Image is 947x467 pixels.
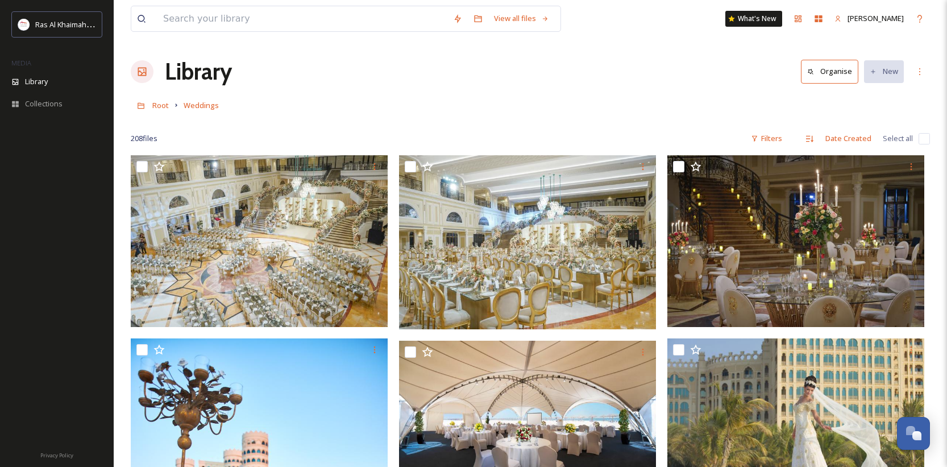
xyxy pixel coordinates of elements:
[131,133,157,144] span: 208 file s
[40,452,73,459] span: Privacy Policy
[897,417,930,450] button: Open Chat
[667,155,924,327] img: PA Wedding Banquet Style closeup .jpg
[11,59,31,67] span: MEDIA
[165,55,232,89] a: Library
[488,7,555,30] a: View all files
[40,448,73,461] a: Privacy Policy
[883,133,913,144] span: Select all
[801,60,858,83] button: Organise
[399,155,656,329] img: 8_PA_Wedding Setup_27 Jan.jpg
[152,98,169,112] a: Root
[157,6,447,31] input: Search your library
[131,155,388,327] img: 5_PA_Wedding Setup_27 Jan.jpg
[801,60,864,83] a: Organise
[152,100,169,110] span: Root
[820,127,877,150] div: Date Created
[25,76,48,87] span: Library
[184,100,219,110] span: Weddings
[864,60,904,82] button: New
[184,98,219,112] a: Weddings
[725,11,782,27] a: What's New
[745,127,788,150] div: Filters
[18,19,30,30] img: Logo_RAKTDA_RGB-01.png
[829,7,909,30] a: [PERSON_NAME]
[25,98,63,109] span: Collections
[35,19,196,30] span: Ras Al Khaimah Tourism Development Authority
[848,13,904,23] span: [PERSON_NAME]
